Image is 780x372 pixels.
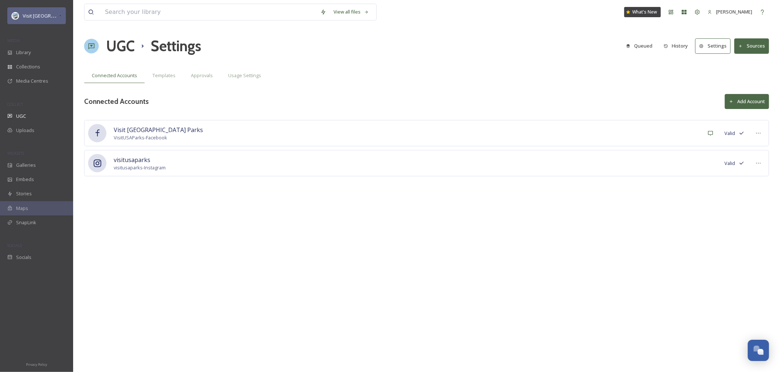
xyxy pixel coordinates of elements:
span: Socials [16,254,31,261]
button: Sources [734,38,769,53]
button: Queued [622,39,656,53]
span: Approvals [191,72,213,79]
span: Stories [16,190,32,197]
a: Privacy Policy [26,360,47,368]
a: What's New [624,7,661,17]
span: COLLECT [7,101,23,107]
span: Valid [724,160,735,167]
button: History [660,39,692,53]
a: Queued [622,39,660,53]
a: [PERSON_NAME] [704,5,756,19]
span: SnapLink [16,219,36,226]
span: Visit [GEOGRAPHIC_DATA] Parks [114,125,203,134]
span: WIDGETS [7,150,24,156]
span: Usage Settings [228,72,261,79]
span: Connected Accounts [92,72,137,79]
span: SOCIALS [7,243,22,248]
span: MEDIA [7,38,20,43]
input: Search your library [101,4,317,20]
span: Maps [16,205,28,212]
a: History [660,39,696,53]
span: [PERSON_NAME] [716,8,752,15]
button: Open Chat [748,340,769,361]
button: Add Account [725,94,769,109]
a: Settings [695,38,734,53]
span: Templates [152,72,176,79]
span: UGC [16,113,26,120]
span: Privacy Policy [26,362,47,367]
span: VisitUSAParks - Facebook [114,134,203,141]
span: Library [16,49,31,56]
span: Collections [16,63,40,70]
span: Uploads [16,127,34,134]
a: View all files [330,5,373,19]
span: Media Centres [16,78,48,84]
span: Embeds [16,176,34,183]
span: visitusaparks [114,155,166,164]
img: download.png [12,12,19,19]
h1: Settings [151,35,201,57]
span: visitusaparks - Instagram [114,164,166,171]
h3: Connected Accounts [84,96,149,107]
span: Valid [724,130,735,137]
button: Settings [695,38,731,53]
a: UGC [106,35,135,57]
span: Visit [GEOGRAPHIC_DATA] Parks [23,12,93,19]
span: Galleries [16,162,36,169]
